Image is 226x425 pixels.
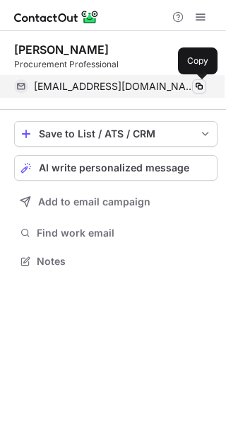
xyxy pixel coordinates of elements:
button: Find work email [14,223,218,243]
span: [EMAIL_ADDRESS][DOMAIN_NAME] [34,80,196,93]
span: Add to email campaign [38,196,150,208]
div: [PERSON_NAME] [14,42,109,57]
button: Add to email campaign [14,189,218,215]
button: AI write personalized message [14,155,218,181]
div: Procurement Professional [14,58,218,71]
span: Find work email [37,227,212,239]
span: Notes [37,255,212,268]
span: AI write personalized message [39,162,189,174]
div: Save to List / ATS / CRM [39,128,193,140]
button: save-profile-one-click [14,121,218,147]
button: Notes [14,251,218,271]
img: ContactOut v5.3.10 [14,8,99,25]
